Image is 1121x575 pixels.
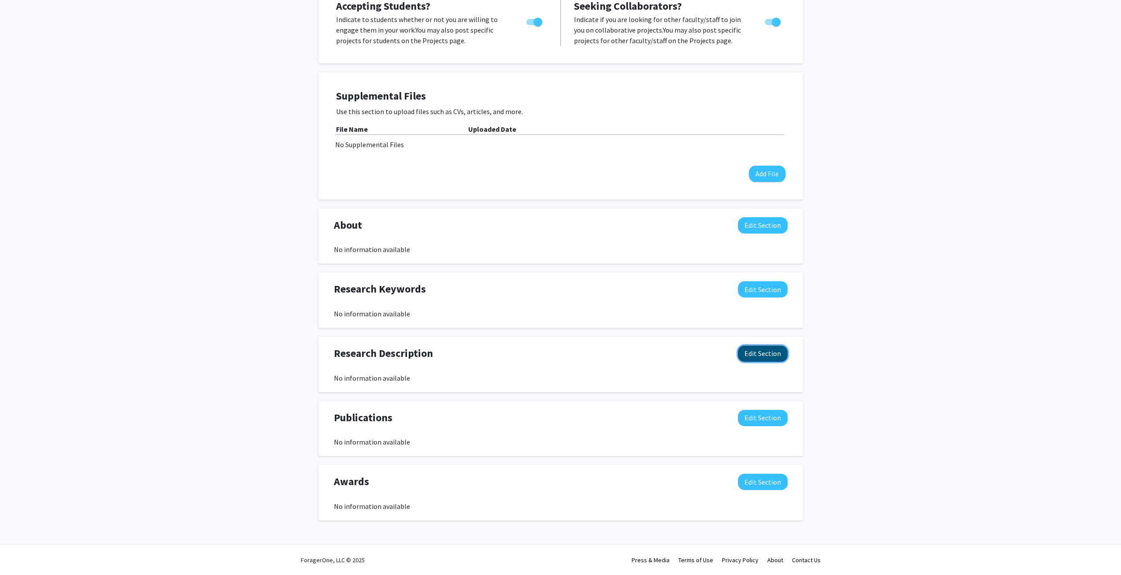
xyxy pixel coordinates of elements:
[334,410,392,426] span: Publications
[767,556,783,564] a: About
[334,281,426,297] span: Research Keywords
[334,474,369,490] span: Awards
[336,125,368,134] b: File Name
[738,345,788,362] button: Edit Research Description
[334,308,788,319] div: No information available
[334,217,362,233] span: About
[335,139,786,150] div: No Supplemental Files
[336,106,785,117] p: Use this section to upload files such as CVs, articles, and more.
[336,90,785,103] h4: Supplemental Files
[738,217,788,234] button: Edit About
[761,14,785,27] div: Toggle
[334,501,788,512] div: No information available
[632,556,670,564] a: Press & Media
[749,166,785,182] button: Add File
[334,345,433,361] span: Research Description
[738,410,788,426] button: Edit Publications
[334,437,788,447] div: No information available
[523,14,547,27] div: Toggle
[738,281,788,297] button: Edit Research Keywords
[7,535,37,568] iframe: Chat
[468,125,516,134] b: Uploaded Date
[722,556,758,564] a: Privacy Policy
[574,14,748,46] p: Indicate if you are looking for other faculty/staff to join you on collaborative projects. You ma...
[792,556,821,564] a: Contact Us
[738,474,788,490] button: Edit Awards
[678,556,713,564] a: Terms of Use
[336,14,510,46] p: Indicate to students whether or not you are willing to engage them in your work. You may also pos...
[334,244,788,255] div: No information available
[334,373,788,383] div: No information available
